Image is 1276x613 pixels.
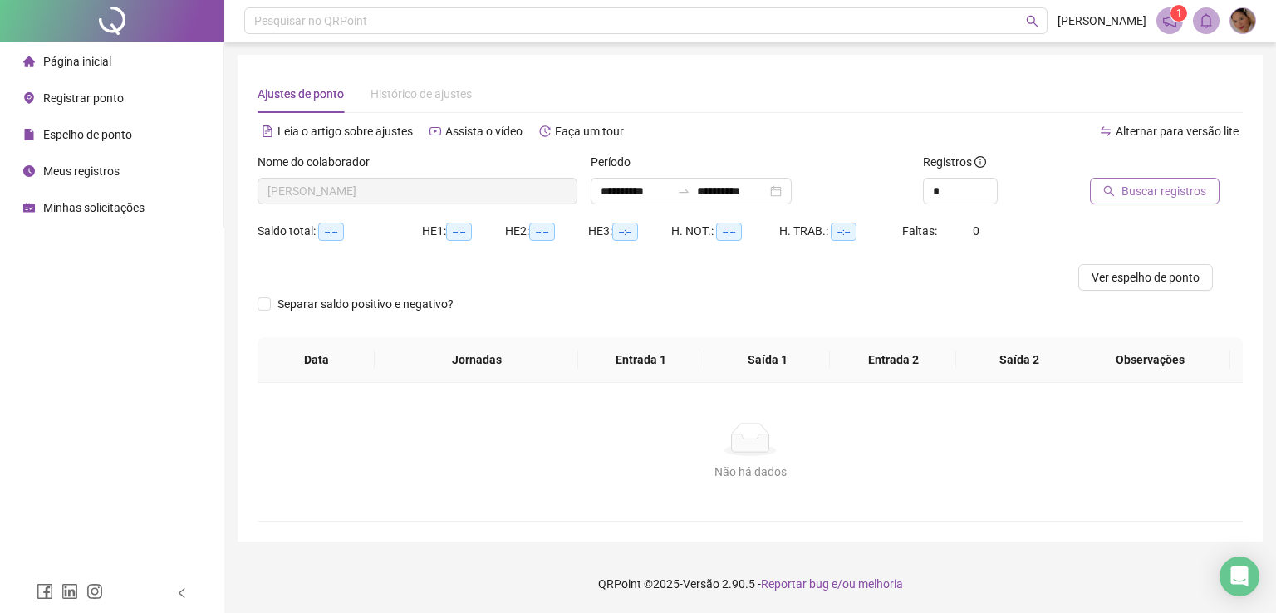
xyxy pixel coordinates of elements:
span: bell [1199,13,1214,28]
span: file [23,129,35,140]
span: --:-- [831,223,856,241]
span: youtube [429,125,441,137]
span: clock-circle [23,165,35,177]
span: Assista o vídeo [445,125,523,138]
span: --:-- [446,223,472,241]
span: Registros [923,153,986,171]
span: file-text [262,125,273,137]
span: Registrar ponto [43,91,124,105]
div: Saldo total: [258,222,422,241]
span: Separar saldo positivo e negativo? [271,295,460,313]
span: Meus registros [43,164,120,178]
span: Faltas: [902,224,940,238]
span: Espelho de ponto [43,128,132,141]
span: info-circle [974,156,986,168]
span: --:-- [529,223,555,241]
th: Jornadas [375,337,577,383]
span: Minhas solicitações [43,201,145,214]
th: Saída 2 [956,337,1082,383]
span: Ajustes de ponto [258,87,344,101]
label: Nome do colaborador [258,153,380,171]
div: HE 1: [422,222,505,241]
span: --:-- [318,223,344,241]
span: notification [1162,13,1177,28]
span: history [539,125,551,137]
span: Ver espelho de ponto [1092,268,1200,287]
span: Histórico de ajustes [371,87,472,101]
span: 1 [1176,7,1182,19]
div: HE 3: [588,222,671,241]
span: swap-right [677,184,690,198]
span: schedule [23,202,35,213]
div: HE 2: [505,222,588,241]
span: --:-- [716,223,742,241]
label: Período [591,153,641,171]
span: Faça um tour [555,125,624,138]
img: 90499 [1230,8,1255,33]
span: home [23,56,35,67]
span: linkedin [61,583,78,600]
span: Buscar registros [1121,182,1206,200]
span: instagram [86,583,103,600]
span: [PERSON_NAME] [1058,12,1146,30]
div: Não há dados [277,463,1223,481]
th: Entrada 2 [830,337,956,383]
span: swap [1100,125,1112,137]
span: left [176,587,188,599]
span: search [1103,185,1115,197]
footer: QRPoint © 2025 - 2.90.5 - [224,555,1276,613]
span: Versão [683,577,719,591]
span: Observações [1083,351,1217,369]
th: Observações [1070,337,1230,383]
th: Data [258,337,375,383]
span: Reportar bug e/ou melhoria [761,577,903,591]
th: Entrada 1 [578,337,704,383]
span: Alternar para versão lite [1116,125,1239,138]
span: Página inicial [43,55,111,68]
span: environment [23,92,35,104]
button: Ver espelho de ponto [1078,264,1213,291]
sup: 1 [1170,5,1187,22]
div: Open Intercom Messenger [1220,557,1259,596]
span: JOANA LAYLLA MARTINS DO NASCIMENTO [267,179,567,204]
div: H. TRAB.: [779,222,902,241]
span: Leia o artigo sobre ajustes [277,125,413,138]
span: --:-- [612,223,638,241]
button: Buscar registros [1090,178,1220,204]
span: 0 [973,224,979,238]
span: to [677,184,690,198]
th: Saída 1 [704,337,831,383]
span: facebook [37,583,53,600]
div: H. NOT.: [671,222,779,241]
span: search [1026,15,1038,27]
